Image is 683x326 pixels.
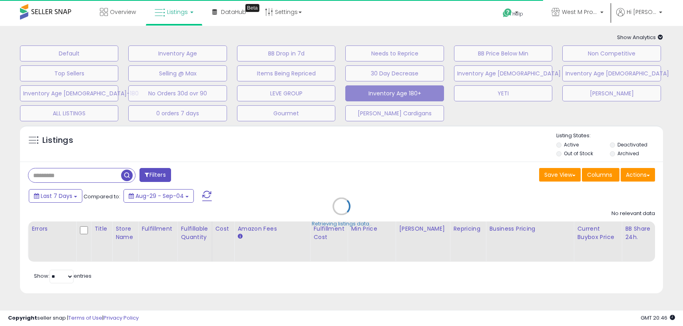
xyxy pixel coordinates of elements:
[345,105,444,121] button: [PERSON_NAME] Cardigans
[502,8,512,18] i: Get Help
[8,314,139,322] div: seller snap | |
[128,45,227,61] button: Inventory Age
[562,85,661,101] button: [PERSON_NAME]
[617,34,663,41] span: Show Analytics
[345,45,444,61] button: Needs to Reprice
[8,314,37,322] strong: Copyright
[237,45,335,61] button: BB Drop in 7d
[128,65,227,81] button: Selling @ Max
[128,105,227,121] button: 0 orders 7 days
[128,85,227,101] button: No Orders 30d ovr 90
[20,85,118,101] button: Inventory Age [DEMOGRAPHIC_DATA]-180
[345,65,444,81] button: 30 Day Decrease
[20,105,118,121] button: ALL LISTINGS
[237,105,335,121] button: Gourmet
[312,220,372,227] div: Retrieving listings data..
[20,65,118,81] button: Top Sellers
[110,8,136,16] span: Overview
[454,45,552,61] button: BB Price Below Min
[562,8,598,16] span: West M Products
[245,4,259,12] div: Tooltip anchor
[345,85,444,101] button: Inventory Age 180+
[454,65,552,81] button: Inventory Age [DEMOGRAPHIC_DATA]
[562,45,661,61] button: Non Competitive
[68,314,102,322] a: Terms of Use
[454,85,552,101] button: YETI
[20,45,118,61] button: Default
[616,8,662,26] a: Hi [PERSON_NAME]
[641,314,675,322] span: 2025-09-12 20:46 GMT
[512,10,523,17] span: Help
[221,8,246,16] span: DataHub
[496,2,539,26] a: Help
[104,314,139,322] a: Privacy Policy
[627,8,657,16] span: Hi [PERSON_NAME]
[167,8,188,16] span: Listings
[237,85,335,101] button: LEVE GROUP
[562,65,661,81] button: Inventory Age [DEMOGRAPHIC_DATA]
[237,65,335,81] button: Items Being Repriced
